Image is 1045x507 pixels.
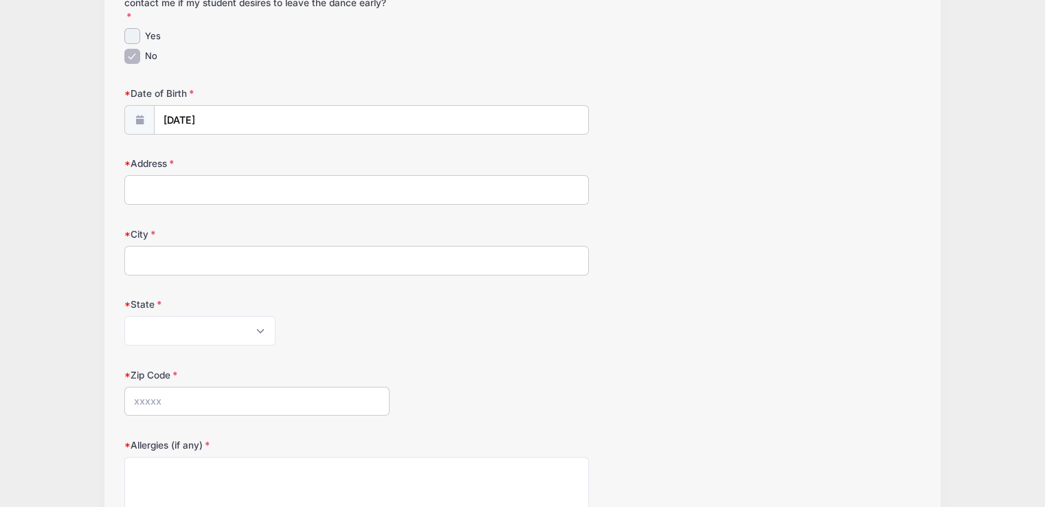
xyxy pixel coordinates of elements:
[154,105,589,135] input: mm/dd/yyyy
[124,387,390,416] input: xxxxx
[124,227,390,241] label: City
[124,87,390,100] label: Date of Birth
[145,30,161,43] label: Yes
[124,157,390,170] label: Address
[124,438,390,452] label: Allergies (if any)
[145,49,157,63] label: No
[124,297,390,311] label: State
[124,368,390,382] label: Zip Code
